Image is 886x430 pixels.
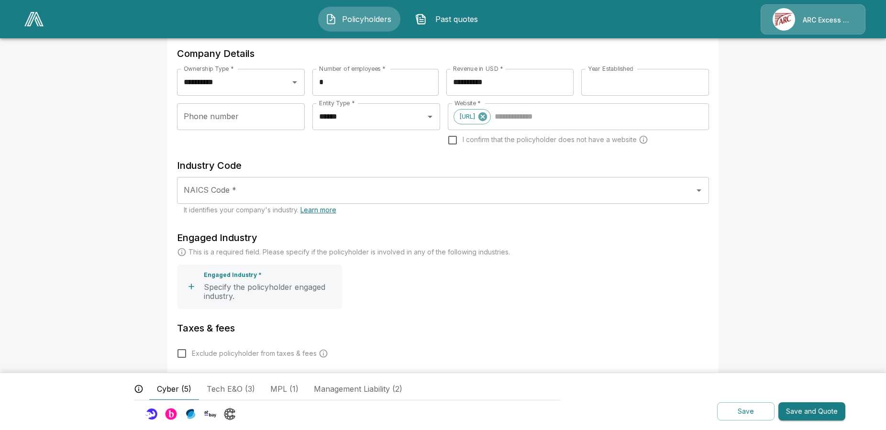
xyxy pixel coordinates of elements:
label: Website * [454,99,481,107]
label: Number of employees * [319,65,386,73]
img: Policyholders Icon [325,13,337,25]
label: Year Established [588,65,633,73]
button: Past quotes IconPast quotes [408,7,490,32]
label: Entity Type * [319,99,354,107]
p: ARC Excess & Surplus [803,15,853,25]
svg: Carrier and processing fees will still be applied [319,349,328,358]
span: Past quotes [431,13,483,25]
button: Open [423,110,437,123]
h6: Policyholder Contact Information [177,371,709,386]
svg: Carriers run a cyber security scan on the policyholders' websites. Please enter a website wheneve... [639,135,648,144]
h6: Company Details [177,46,709,61]
span: Policyholders [341,13,393,25]
a: Learn more [300,206,336,214]
img: Past quotes Icon [415,13,427,25]
img: Agency Icon [773,8,795,31]
button: Save [717,402,775,421]
span: [URL] [454,111,480,122]
label: Ownership Type * [184,65,233,73]
img: AA Logo [24,12,44,26]
span: Tech E&O (3) [207,383,255,395]
span: I confirm that the policyholder does not have a website [463,135,637,144]
img: Carrier Logo [165,408,177,420]
button: Open [288,76,301,89]
span: Management Liability (2) [314,383,402,395]
p: Engaged Industry * [204,272,262,279]
span: Exclude policyholder from taxes & fees [192,349,317,358]
span: Cyber (5) [157,383,191,395]
button: Open [692,184,706,197]
h6: Taxes & fees [177,320,709,336]
p: This is a required field. Please specify if the policyholder is involved in any of the following ... [188,247,510,257]
img: Carrier Logo [204,408,216,420]
img: Carrier Logo [185,408,197,420]
h6: Industry Code [177,158,709,173]
span: MPL (1) [270,383,299,395]
span: It identifies your company's industry. [184,206,336,214]
button: Policyholders IconPolicyholders [318,7,400,32]
label: Revenue in USD * [453,65,503,73]
p: Specify the policyholder engaged industry. [204,283,338,301]
img: Carrier Logo [224,408,236,420]
a: Agency IconARC Excess & Surplus [761,4,865,34]
div: [URL] [454,109,491,124]
h6: Engaged Industry [177,230,709,245]
button: Engaged Industry *Specify the policyholder engaged industry. [177,265,342,309]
